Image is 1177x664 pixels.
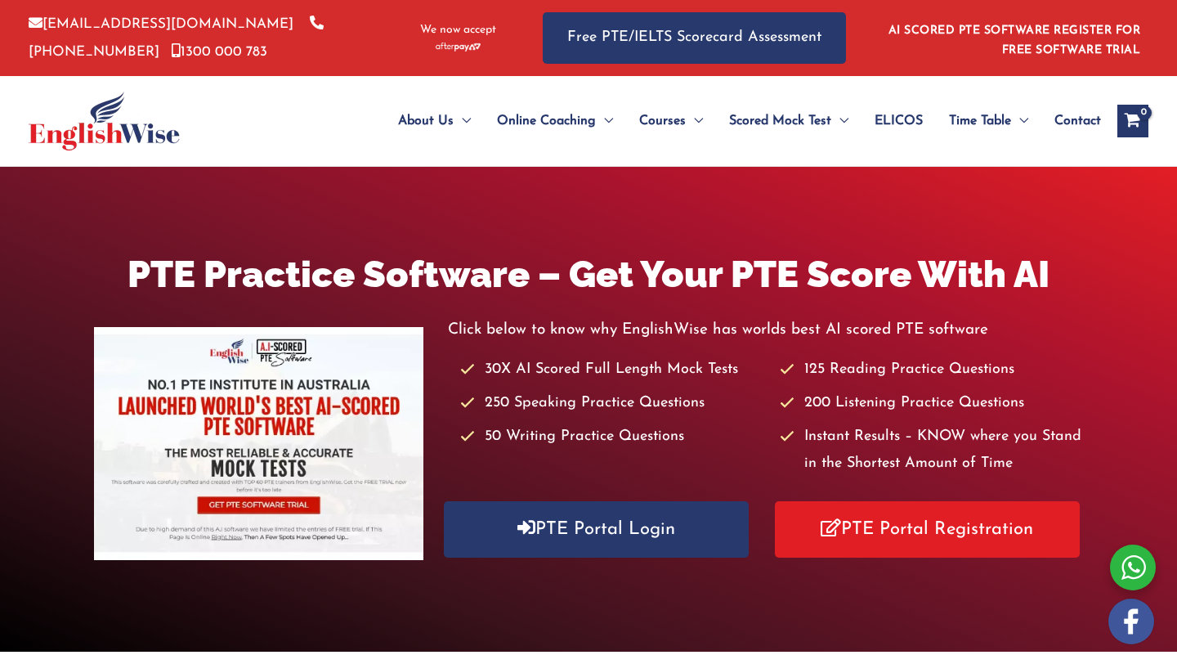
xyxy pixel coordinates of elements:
a: View Shopping Cart, empty [1117,105,1148,137]
li: 50 Writing Practice Questions [460,424,763,451]
a: Contact [1041,92,1101,150]
a: About UsMenu Toggle [385,92,484,150]
span: We now accept [420,22,496,38]
a: PTE Portal Registration [775,501,1080,558]
a: Online CoachingMenu Toggle [484,92,626,150]
li: 30X AI Scored Full Length Mock Tests [460,357,763,384]
li: 125 Reading Practice Questions [780,357,1083,384]
a: Free PTE/IELTS Scorecard Assessment [543,12,846,64]
a: [PHONE_NUMBER] [29,17,324,58]
span: Scored Mock Test [729,92,831,150]
span: Menu Toggle [831,92,848,150]
span: Courses [639,92,686,150]
a: AI SCORED PTE SOFTWARE REGISTER FOR FREE SOFTWARE TRIAL [888,25,1141,56]
li: 200 Listening Practice Questions [780,390,1083,417]
span: Contact [1054,92,1101,150]
img: cropped-ew-logo [29,92,180,150]
span: Menu Toggle [454,92,471,150]
span: Menu Toggle [686,92,703,150]
li: 250 Speaking Practice Questions [460,390,763,417]
nav: Site Navigation: Main Menu [359,92,1101,150]
span: About Us [398,92,454,150]
a: ELICOS [861,92,936,150]
span: Time Table [949,92,1011,150]
a: PTE Portal Login [444,501,749,558]
span: Menu Toggle [1011,92,1028,150]
a: [EMAIL_ADDRESS][DOMAIN_NAME] [29,17,293,31]
h1: PTE Practice Software – Get Your PTE Score With AI [94,249,1083,300]
img: Afterpay-Logo [436,43,481,52]
img: white-facebook.png [1108,599,1154,644]
span: ELICOS [875,92,923,150]
a: Scored Mock TestMenu Toggle [716,92,861,150]
li: Instant Results – KNOW where you Stand in the Shortest Amount of Time [780,424,1083,478]
p: Click below to know why EnglishWise has worlds best AI scored PTE software [448,316,1082,343]
span: Menu Toggle [596,92,613,150]
img: pte-institute-main [94,327,423,560]
a: Time TableMenu Toggle [936,92,1041,150]
a: CoursesMenu Toggle [626,92,716,150]
span: Online Coaching [497,92,596,150]
aside: Header Widget 1 [879,11,1148,65]
a: 1300 000 783 [172,45,267,59]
